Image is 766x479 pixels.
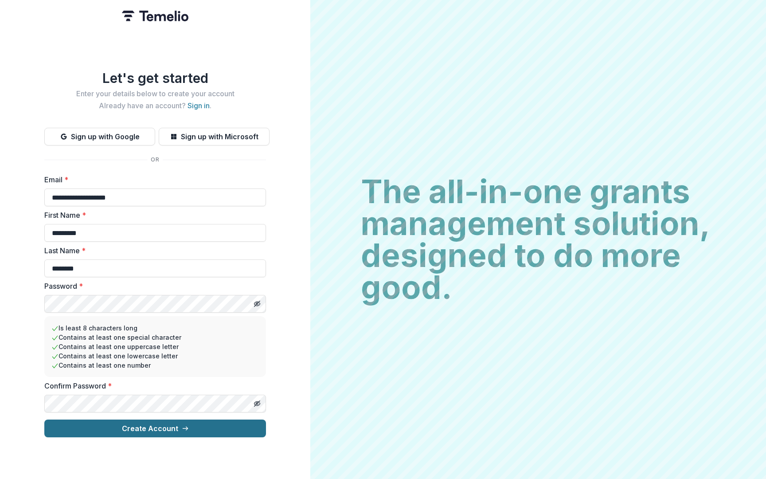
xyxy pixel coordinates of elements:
[250,297,264,311] button: Toggle password visibility
[44,245,261,256] label: Last Name
[51,351,259,361] li: Contains at least one lowercase letter
[44,90,266,98] h2: Enter your details below to create your account
[44,281,261,291] label: Password
[250,397,264,411] button: Toggle password visibility
[188,101,210,110] a: Sign in
[44,70,266,86] h1: Let's get started
[51,333,259,342] li: Contains at least one special character
[44,381,261,391] label: Confirm Password
[122,11,188,21] img: Temelio
[51,342,259,351] li: Contains at least one uppercase letter
[51,361,259,370] li: Contains at least one number
[44,174,261,185] label: Email
[44,102,266,110] h2: Already have an account? .
[159,128,270,145] button: Sign up with Microsoft
[44,420,266,437] button: Create Account
[44,128,155,145] button: Sign up with Google
[44,210,261,220] label: First Name
[51,323,259,333] li: Is least 8 characters long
